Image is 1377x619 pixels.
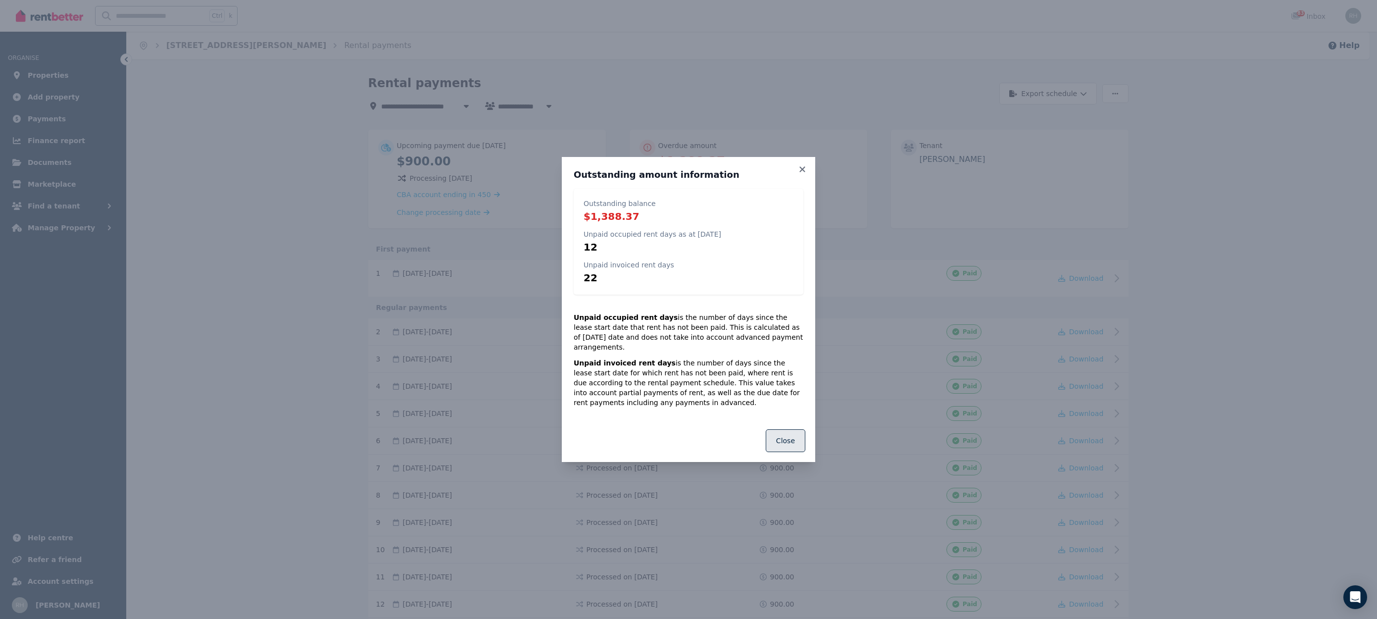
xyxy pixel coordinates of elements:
p: Unpaid occupied rent days as at [DATE] [584,229,721,239]
button: Close [766,429,805,452]
strong: Unpaid invoiced rent days [574,359,676,367]
p: Unpaid invoiced rent days [584,260,674,270]
p: Outstanding balance [584,199,656,208]
p: $1,388.37 [584,209,656,223]
strong: Unpaid occupied rent days [574,313,678,321]
div: Open Intercom Messenger [1343,585,1367,609]
p: is the number of days since the lease start date for which rent has not been paid, where rent is ... [574,358,803,408]
p: 12 [584,240,721,254]
p: is the number of days since the lease start date that rent has not been paid. This is calculated ... [574,312,803,352]
h3: Outstanding amount information [574,169,803,181]
p: 22 [584,271,674,285]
